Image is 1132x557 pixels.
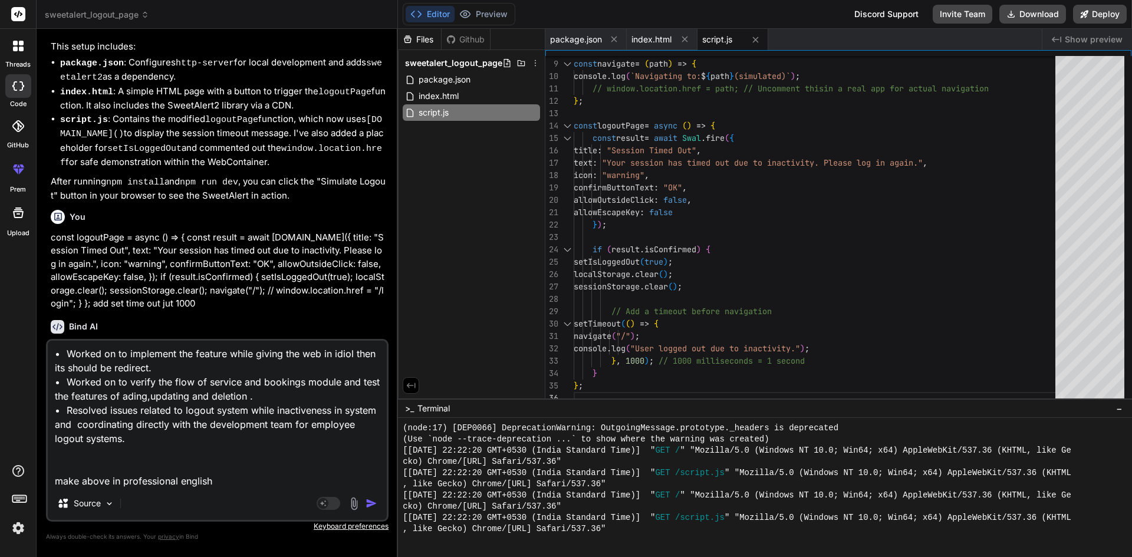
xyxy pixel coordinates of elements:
span: true [644,256,663,267]
span: } [593,368,597,378]
span: "Session Timed Out" [607,145,696,156]
label: threads [5,60,31,70]
span: } [574,95,578,106]
span: . [701,133,706,143]
div: Click to collapse the range. [560,132,575,144]
span: sweetalert_logout_page [405,57,502,69]
div: 34 [545,367,558,380]
span: { [706,71,710,81]
span: 1000 [626,355,644,366]
span: . [607,71,611,81]
span: navigate [597,58,635,69]
span: privacy [158,533,179,540]
code: logoutPage [205,115,258,125]
span: script.js [417,106,450,120]
span: . [640,244,644,255]
div: 35 [545,380,558,392]
div: 20 [545,194,558,206]
p: Keyboard preferences [46,522,389,531]
span: = [635,58,640,69]
span: setTimeout [574,318,621,329]
span: => [677,58,687,69]
div: 13 [545,107,558,120]
textarea: • Worked on to implement the feature while giving the web in idiol then its should be redirect. •... [48,341,387,487]
span: path [649,58,668,69]
span: / [675,490,680,501]
div: 29 [545,305,558,318]
span: GET [655,467,670,479]
div: 10 [545,70,558,83]
h6: You [70,211,85,223]
span: , like Gecko) Chrome/[URL] Safari/537.36" [403,523,606,535]
span: "OK" [663,182,682,193]
span: " "Mozilla/5.0 (Windows NT 10.0; Win64; x64) AppleWebKit/537.36 (KHTML [725,512,1071,523]
span: Swal [682,133,701,143]
code: index.html [60,87,113,97]
p: Always double-check its answers. Your in Bind [46,531,389,542]
span: " "Mozilla/5.0 (Windows NT 10.0; Win64; x64) AppleWebKit/537.36 (KHTML [725,467,1071,479]
code: npm run dev [180,177,238,187]
span: [[DATE] 22:22:20 GMT+0530 (India Standard Time)] " [403,445,655,456]
span: , [687,195,692,205]
span: [[DATE] 22:22:20 GMT+0530 (India Standard Time)] " [403,490,655,501]
span: false [649,207,673,217]
span: ( [621,318,626,329]
div: 27 [545,281,558,293]
span: " "Mozilla/5.0 (Windows NT 10.0; Win64; x64) AppleWebKit/537.36 (KHTML, like Ge [680,445,1071,456]
span: ; [668,269,673,279]
span: ) [696,244,701,255]
img: icon [366,497,377,509]
span: GET [655,445,670,456]
span: = [644,120,649,131]
span: ; [677,281,682,292]
span: clear [644,281,668,292]
span: { [706,244,710,255]
span: >_ [405,403,414,414]
li: : A simple HTML page with a button to trigger the function. It also includes the SweetAlert2 libr... [60,85,386,113]
div: 12 [545,95,558,107]
span: path [710,71,729,81]
span: : [654,195,659,205]
span: / [675,445,680,456]
span: } [574,380,578,391]
div: 19 [545,182,558,194]
span: ; [805,343,809,354]
span: navigate [574,331,611,341]
div: 28 [545,293,558,305]
div: Click to collapse the range. [560,58,575,70]
span: ( [626,71,630,81]
h6: Bind AI [69,321,98,332]
span: ) [663,269,668,279]
p: This setup includes: [51,40,386,54]
li: : Contains the modified function, which now uses to display the session timeout message. I've als... [60,113,386,170]
span: ( [725,133,729,143]
div: 18 [545,169,558,182]
span: ( [626,343,630,354]
div: 21 [545,206,558,219]
span: [[DATE] 22:22:20 GMT+0530 (India Standard Time)] " [403,512,655,523]
span: , [682,182,687,193]
div: 36 [545,392,558,404]
span: ) [668,58,673,69]
div: Github [442,34,490,45]
span: { [654,318,659,329]
div: 22 [545,219,558,231]
span: icon [574,170,593,180]
span: if [593,244,602,255]
span: // 1000 milliseconds = 1 second [659,355,805,366]
p: After running and , you can click the "Simulate Logout" button in your browser to see the SweetAl... [51,175,386,203]
span: ; [602,219,607,230]
div: 9 [545,58,558,70]
label: code [10,99,27,109]
div: 24 [545,243,558,256]
span: GET [655,512,670,523]
span: result [611,244,640,255]
span: . [640,281,644,292]
img: attachment [347,497,361,510]
span: : [593,170,597,180]
span: , [696,145,701,156]
span: async [654,120,677,131]
span: index.html [631,34,672,45]
span: ) [630,318,635,329]
span: ) [673,281,677,292]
